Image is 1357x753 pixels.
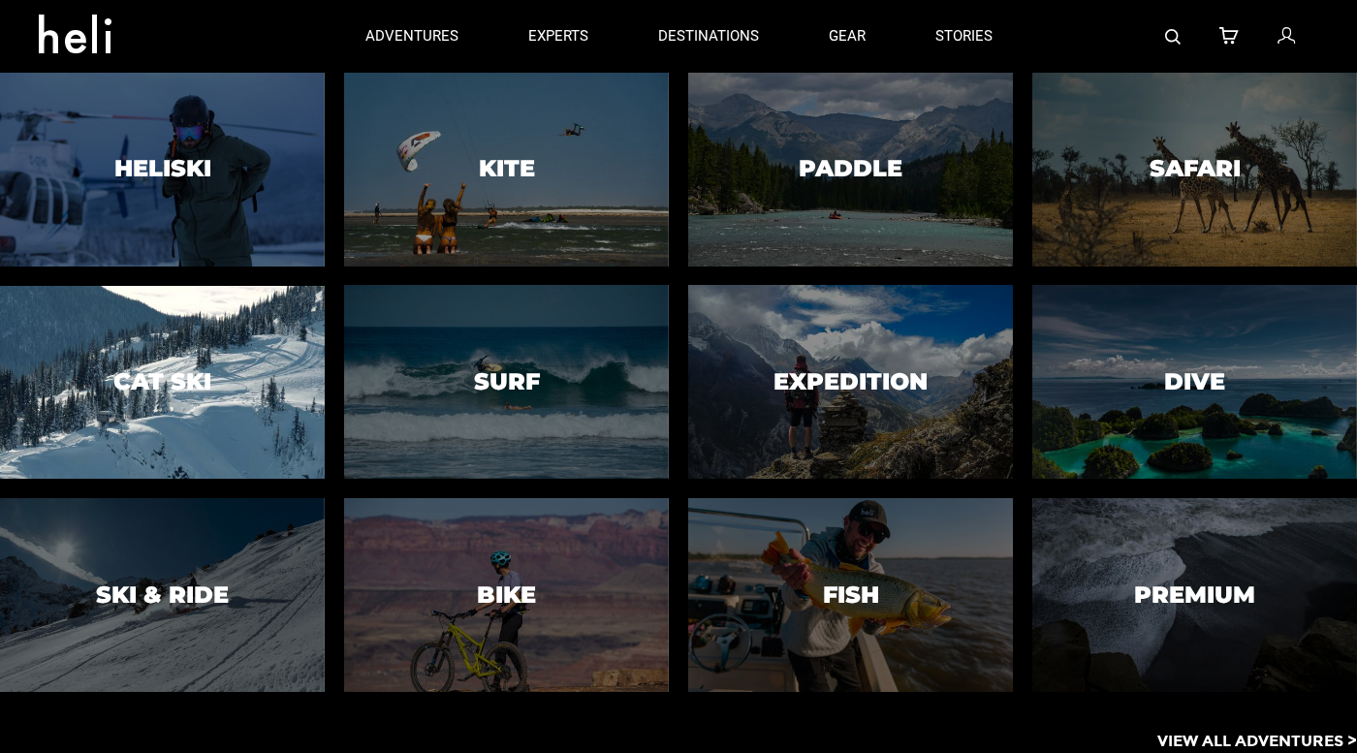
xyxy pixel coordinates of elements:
[1164,369,1225,394] h3: Dive
[474,369,540,394] h3: Surf
[1150,157,1241,182] h3: Safari
[96,582,229,608] h3: Ski & Ride
[773,369,928,394] h3: Expedition
[114,157,211,182] h3: Heliski
[1157,731,1357,753] p: View All Adventures >
[113,369,211,394] h3: Cat Ski
[823,582,879,608] h3: Fish
[1134,582,1255,608] h3: Premium
[477,582,536,608] h3: Bike
[365,26,458,47] p: adventures
[799,157,902,182] h3: Paddle
[479,157,535,182] h3: Kite
[1165,29,1181,45] img: search-bar-icon.svg
[1032,498,1357,692] a: PremiumPremium image
[658,26,759,47] p: destinations
[528,26,588,47] p: experts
